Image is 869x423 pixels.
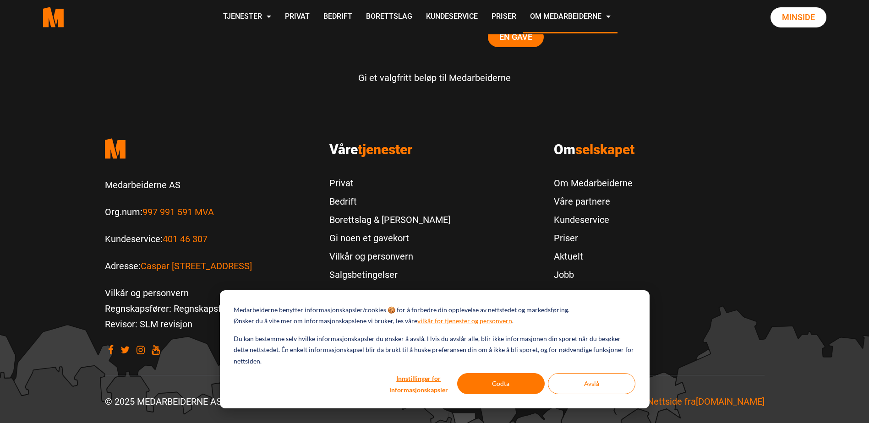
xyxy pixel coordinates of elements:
[216,1,278,33] a: Tjenester
[234,315,514,327] p: Ønsker du å vite mer om informasjonskapslene vi bruker, les våre .
[417,315,512,327] a: vilkår for tjenester og personvern
[317,1,359,33] a: Bedrift
[358,141,412,157] span: tjenester
[771,7,826,27] a: Minside
[105,131,316,166] a: Medarbeiderne start
[329,266,450,284] a: Salgsbetingelser
[329,141,540,158] h3: Våre
[488,27,544,47] a: En gave
[278,1,317,33] a: Privat
[359,1,419,33] a: Borettslag
[329,192,450,211] a: Bedrift
[485,1,523,33] a: Priser
[329,211,450,229] a: Borettslag & [PERSON_NAME]
[696,396,765,407] span: [DOMAIN_NAME]
[247,70,623,86] p: Gi et valgfritt beløp til Medarbeiderne
[142,206,214,217] a: Les mer om Org.num
[105,231,316,247] p: Kundeservice:
[554,174,633,192] a: Om Medarbeiderne
[329,247,450,266] a: Vilkår og personvern
[105,177,316,193] p: Medarbeiderne AS
[137,345,145,354] a: Visit our Instagram
[120,345,130,354] a: Visit our Twitter
[647,396,765,407] a: Nettside fra Mediasparx.com
[163,233,208,244] a: Call us to 401 46 307
[105,287,189,298] a: Vilkår og personvern
[419,1,485,33] a: Kundeservice
[105,303,257,314] a: Regnskapsfører: Regnskapsførern AS
[329,174,450,192] a: Privat
[554,192,633,211] a: Våre partnere
[554,211,633,229] a: Kundeservice
[98,394,435,409] div: © 2025 MEDARBEIDERNE AS
[108,345,114,354] a: Visit our Facebook
[554,229,633,247] a: Priser
[554,266,633,284] a: Jobb
[141,260,252,271] a: Les mer om Caspar Storms vei 16, 0664 Oslo
[554,247,633,266] a: Aktuelt
[548,373,635,394] button: Avslå
[329,229,450,247] a: Gi noen et gavekort
[220,290,650,408] div: Cookie banner
[575,141,634,157] span: selskapet
[234,333,635,367] p: Du kan bestemme selv hvilke informasjonskapsler du ønsker å avslå. Hvis du avslår alle, blir ikke...
[457,373,545,394] button: Godta
[234,304,569,316] p: Medarbeiderne benytter informasjonskapsler/cookies 🍪 for å forbedre din opplevelse av nettstedet ...
[105,204,316,220] p: Org.num:
[554,141,765,158] h3: Om
[105,258,316,274] p: Adresse:
[105,319,192,330] a: Revisor: SLM revisjon
[383,373,454,394] button: Innstillinger for informasjonskapsler
[523,1,618,33] a: Om Medarbeiderne
[152,345,160,354] a: Visit our youtube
